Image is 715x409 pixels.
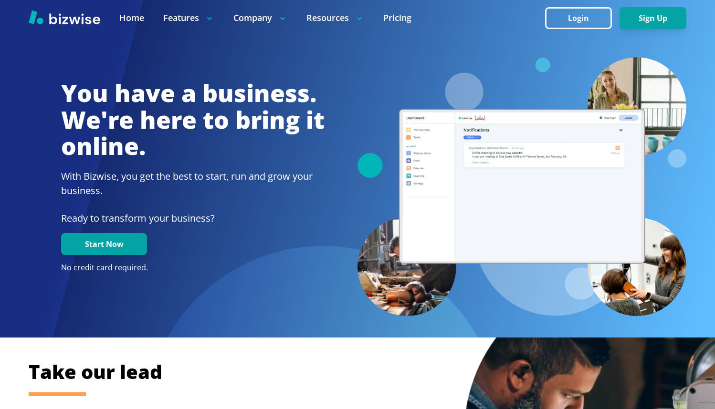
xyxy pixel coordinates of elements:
[163,12,214,24] p: Features
[620,7,686,29] button: Sign Up
[61,233,147,255] button: Start Now
[61,240,147,249] a: Start Now
[383,12,411,24] a: Pricing
[119,12,144,24] a: Home
[61,169,325,198] h2: With Bizwise, you get the best to start, run and grow your business.
[620,14,686,23] a: Sign Up
[545,14,620,23] a: Login
[306,12,364,24] p: Resources
[233,12,287,24] p: Company
[29,10,100,24] img: Bizwise Logo
[61,80,325,160] h1: You have a business. We're here to bring it online.
[29,359,686,385] h2: Take our lead
[61,263,325,273] p: No credit card required.
[545,7,612,29] button: Login
[61,211,325,225] p: Ready to transform your business?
